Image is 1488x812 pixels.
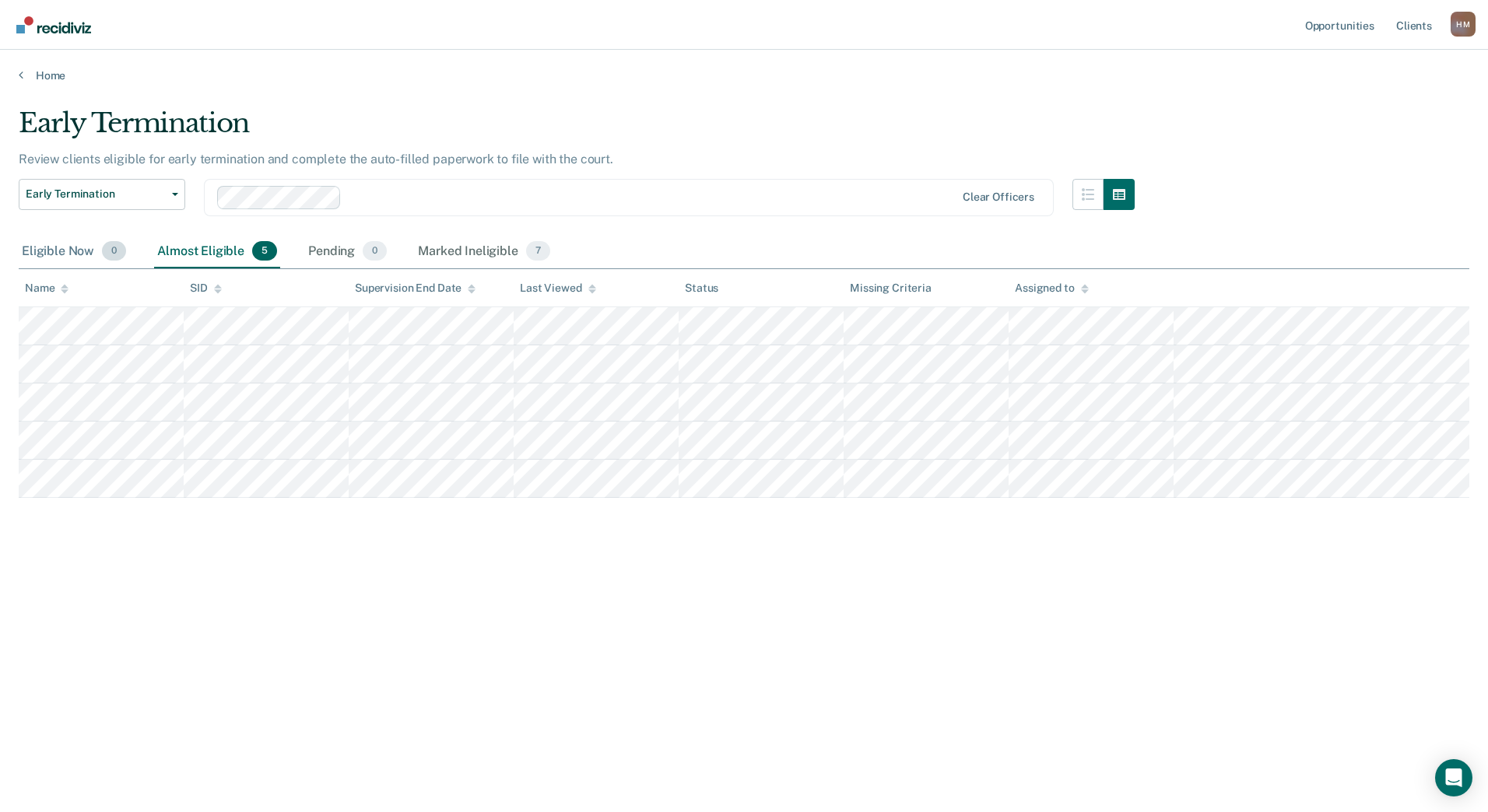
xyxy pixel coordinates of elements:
div: Assigned to [1015,282,1088,295]
a: Home [19,68,1469,82]
div: Supervision End Date [355,282,476,295]
span: 0 [363,241,387,261]
span: 7 [526,241,550,261]
div: Pending0 [305,235,390,269]
div: Last Viewed [520,282,595,295]
p: Review clients eligible for early termination and complete the auto-filled paperwork to file with... [19,152,613,166]
img: Recidiviz [16,16,91,33]
div: Open Intercom Messenger [1435,759,1472,796]
div: SID [190,282,222,295]
span: 5 [252,241,277,261]
div: Almost Eligible5 [154,235,280,269]
div: Clear officers [963,191,1034,204]
div: Status [685,282,718,295]
div: Name [25,282,68,295]
div: H M [1451,12,1476,37]
div: Early Termination [19,107,1135,152]
div: Missing Criteria [850,282,932,295]
div: Eligible Now0 [19,235,129,269]
button: Profile dropdown button [1451,12,1476,37]
span: 0 [102,241,126,261]
span: Early Termination [26,187,166,201]
button: Early Termination [19,179,185,210]
div: Marked Ineligible7 [415,235,553,269]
